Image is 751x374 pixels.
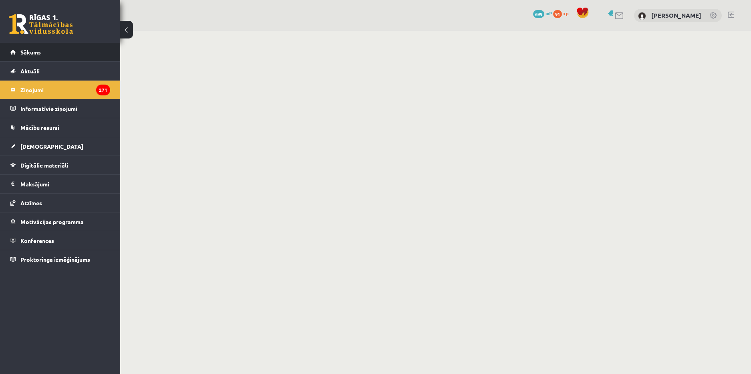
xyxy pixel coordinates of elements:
[20,162,68,169] span: Digitālie materiāli
[10,43,110,61] a: Sākums
[10,156,110,174] a: Digitālie materiāli
[10,62,110,80] a: Aktuāli
[20,49,41,56] span: Sākums
[10,137,110,156] a: [DEMOGRAPHIC_DATA]
[10,81,110,99] a: Ziņojumi271
[10,194,110,212] a: Atzīmes
[533,10,552,16] a: 699 mP
[10,118,110,137] a: Mācību resursi
[9,14,73,34] a: Rīgas 1. Tālmācības vidusskola
[20,218,84,225] span: Motivācijas programma
[20,67,40,75] span: Aktuāli
[553,10,572,16] a: 91 xp
[651,11,701,19] a: [PERSON_NAME]
[20,143,83,150] span: [DEMOGRAPHIC_DATA]
[553,10,562,18] span: 91
[20,81,110,99] legend: Ziņojumi
[10,250,110,269] a: Proktoringa izmēģinājums
[20,175,110,193] legend: Maksājumi
[533,10,544,18] span: 699
[20,256,90,263] span: Proktoringa izmēģinājums
[10,99,110,118] a: Informatīvie ziņojumi
[20,124,59,131] span: Mācību resursi
[20,237,54,244] span: Konferences
[96,85,110,95] i: 271
[20,99,110,118] legend: Informatīvie ziņojumi
[10,212,110,231] a: Motivācijas programma
[10,175,110,193] a: Maksājumi
[638,12,646,20] img: Sandis Pērkons
[20,199,42,206] span: Atzīmes
[563,10,568,16] span: xp
[546,10,552,16] span: mP
[10,231,110,250] a: Konferences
